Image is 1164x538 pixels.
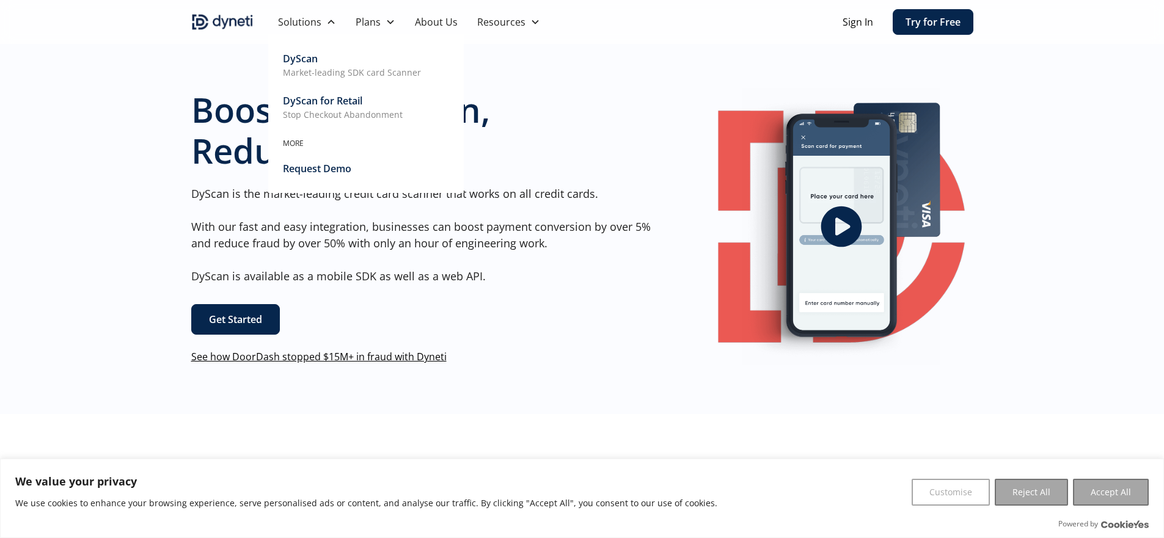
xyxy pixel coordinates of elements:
[283,159,449,178] a: Request Demo
[843,15,873,29] a: Sign In
[283,66,421,79] p: Market-leading SDK card Scanner
[1101,520,1149,528] a: Visit CookieYes website
[893,9,973,35] a: Try for Free
[191,12,254,32] img: Dyneti indigo logo
[356,15,381,29] div: Plans
[283,138,449,149] div: MORE
[709,88,973,365] a: open lightbox
[191,186,661,285] p: DyScan is the market-leading credit card scanner that works on all credit cards. With our fast an...
[268,10,346,34] div: Solutions
[191,12,254,32] a: home
[1073,479,1149,506] button: Accept All
[477,15,525,29] div: Resources
[191,304,280,335] a: Get Started
[283,51,318,66] div: DyScan
[268,34,464,193] nav: Solutions
[742,88,940,365] img: Image of a mobile Dyneti UI scanning a credit card
[15,496,717,511] p: We use cookies to enhance your browsing experience, serve personalised ads or content, and analys...
[283,108,403,121] p: Stop Checkout Abandonment
[191,89,661,171] h1: Boost Conversion, Reduce Fraud
[283,93,362,108] div: DyScan for Retail
[283,49,449,81] a: DyScanMarket-leading SDK card Scanner
[15,474,717,489] p: We value your privacy
[283,91,449,123] a: DyScan for RetailStop Checkout Abandonment
[912,479,990,506] button: Customise
[1058,518,1149,530] div: Powered by
[995,479,1068,506] button: Reject All
[346,10,405,34] div: Plans
[191,350,447,363] a: See how DoorDash stopped $15M+ in fraud with Dyneti
[278,15,321,29] div: Solutions
[283,161,351,176] div: Request Demo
